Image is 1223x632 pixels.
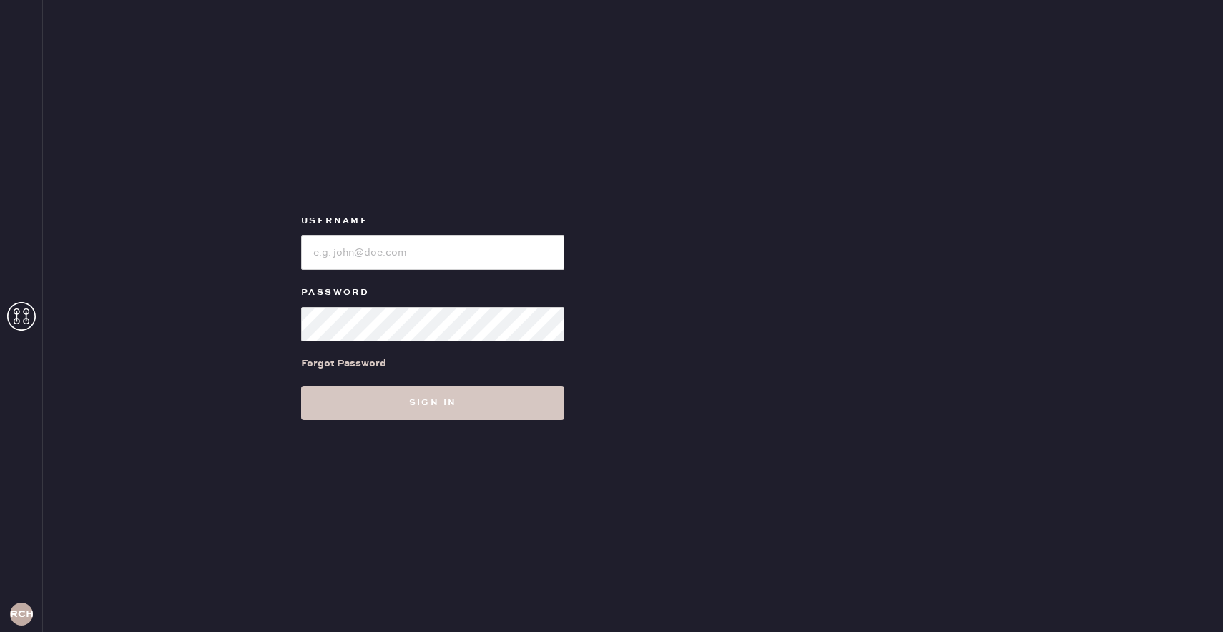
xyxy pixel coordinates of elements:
[301,386,564,420] button: Sign in
[301,284,564,301] label: Password
[301,356,386,371] div: Forgot Password
[301,213,564,230] label: Username
[301,235,564,270] input: e.g. john@doe.com
[301,341,386,386] a: Forgot Password
[10,609,33,619] h3: RCHA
